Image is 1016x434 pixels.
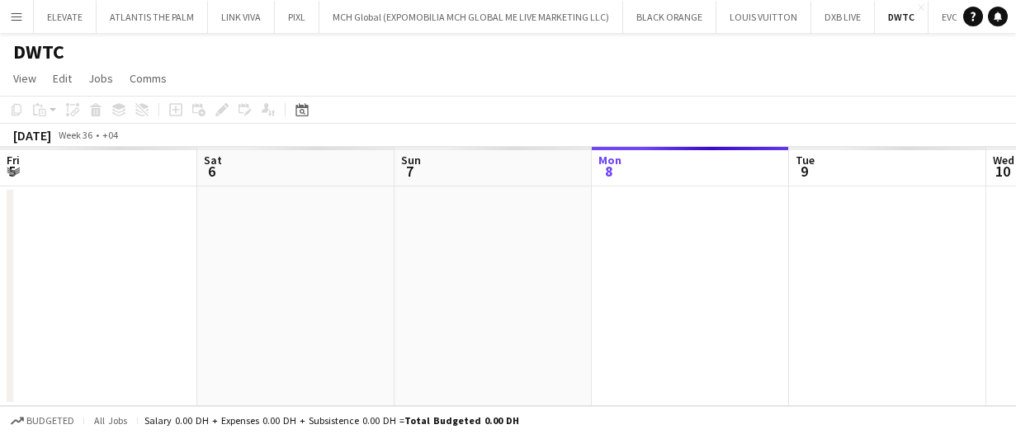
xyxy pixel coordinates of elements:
div: Salary 0.00 DH + Expenses 0.00 DH + Subsistence 0.00 DH = [144,414,519,427]
span: Comms [130,71,167,86]
button: BLACK ORANGE [623,1,716,33]
span: Budgeted [26,415,74,427]
span: Total Budgeted 0.00 DH [404,414,519,427]
span: 10 [990,162,1014,181]
span: Sun [401,153,421,167]
h1: DWTC [13,40,64,64]
button: ATLANTIS THE PALM [97,1,208,33]
span: 6 [201,162,222,181]
span: Sat [204,153,222,167]
button: Budgeted [8,412,77,430]
a: View [7,68,43,89]
span: Jobs [88,71,113,86]
span: Fri [7,153,20,167]
button: LOUIS VUITTON [716,1,811,33]
span: 7 [399,162,421,181]
button: DXB LIVE [811,1,875,33]
div: [DATE] [13,127,51,144]
span: Week 36 [54,129,96,141]
span: 5 [4,162,20,181]
button: DWTC [875,1,929,33]
div: +04 [102,129,118,141]
button: MCH Global (EXPOMOBILIA MCH GLOBAL ME LIVE MARKETING LLC) [319,1,623,33]
button: EVOLUTION [929,1,1007,33]
span: Mon [598,153,621,167]
span: Wed [993,153,1014,167]
a: Edit [46,68,78,89]
span: 9 [793,162,815,181]
button: PIXL [275,1,319,33]
span: Edit [53,71,72,86]
span: All jobs [91,414,130,427]
button: ELEVATE [34,1,97,33]
span: Tue [796,153,815,167]
a: Jobs [82,68,120,89]
button: LINK VIVA [208,1,275,33]
span: View [13,71,36,86]
span: 8 [596,162,621,181]
a: Comms [123,68,173,89]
